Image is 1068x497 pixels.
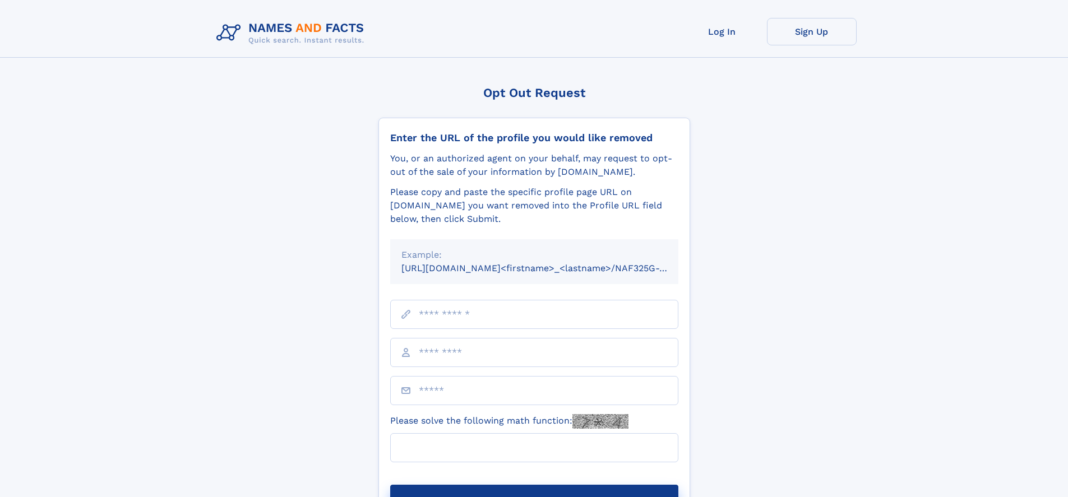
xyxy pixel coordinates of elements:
[677,18,767,45] a: Log In
[378,86,690,100] div: Opt Out Request
[401,248,667,262] div: Example:
[390,132,678,144] div: Enter the URL of the profile you would like removed
[390,414,628,429] label: Please solve the following math function:
[390,185,678,226] div: Please copy and paste the specific profile page URL on [DOMAIN_NAME] you want removed into the Pr...
[390,152,678,179] div: You, or an authorized agent on your behalf, may request to opt-out of the sale of your informatio...
[212,18,373,48] img: Logo Names and Facts
[401,263,700,273] small: [URL][DOMAIN_NAME]<firstname>_<lastname>/NAF325G-xxxxxxxx
[767,18,857,45] a: Sign Up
